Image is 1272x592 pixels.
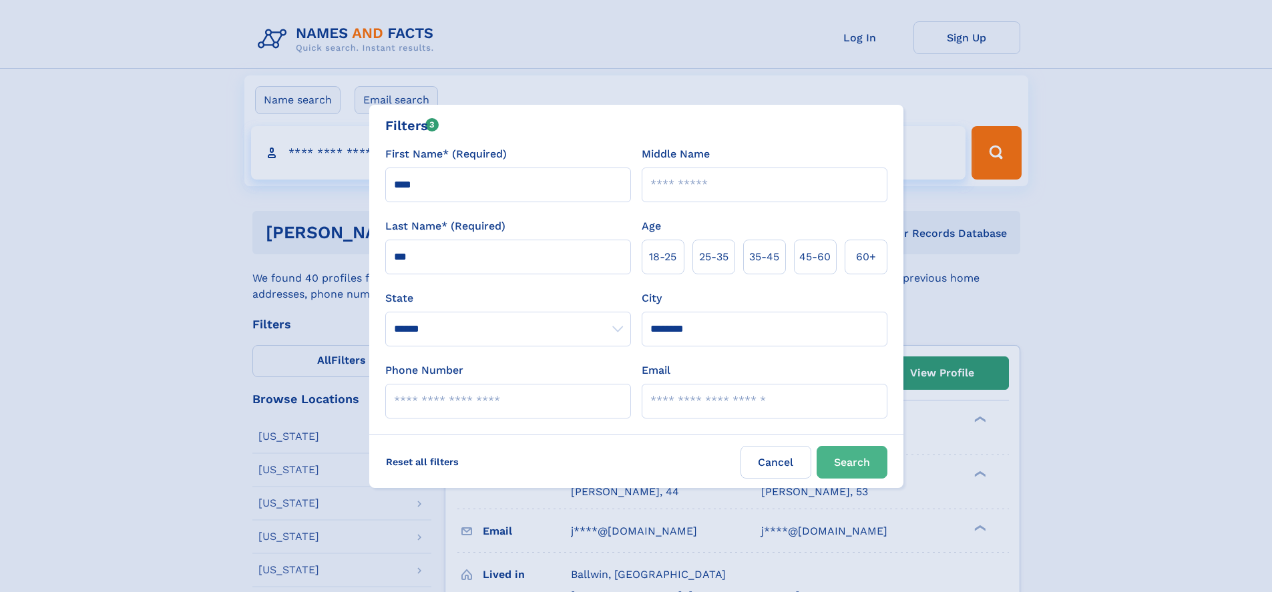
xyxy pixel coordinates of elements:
[817,446,887,479] button: Search
[856,249,876,265] span: 60+
[377,446,467,478] label: Reset all filters
[642,362,670,378] label: Email
[699,249,728,265] span: 25‑35
[642,146,710,162] label: Middle Name
[740,446,811,479] label: Cancel
[385,362,463,378] label: Phone Number
[385,290,631,306] label: State
[385,115,439,135] div: Filters
[642,290,662,306] label: City
[649,249,676,265] span: 18‑25
[642,218,661,234] label: Age
[385,218,505,234] label: Last Name* (Required)
[799,249,831,265] span: 45‑60
[749,249,779,265] span: 35‑45
[385,146,507,162] label: First Name* (Required)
